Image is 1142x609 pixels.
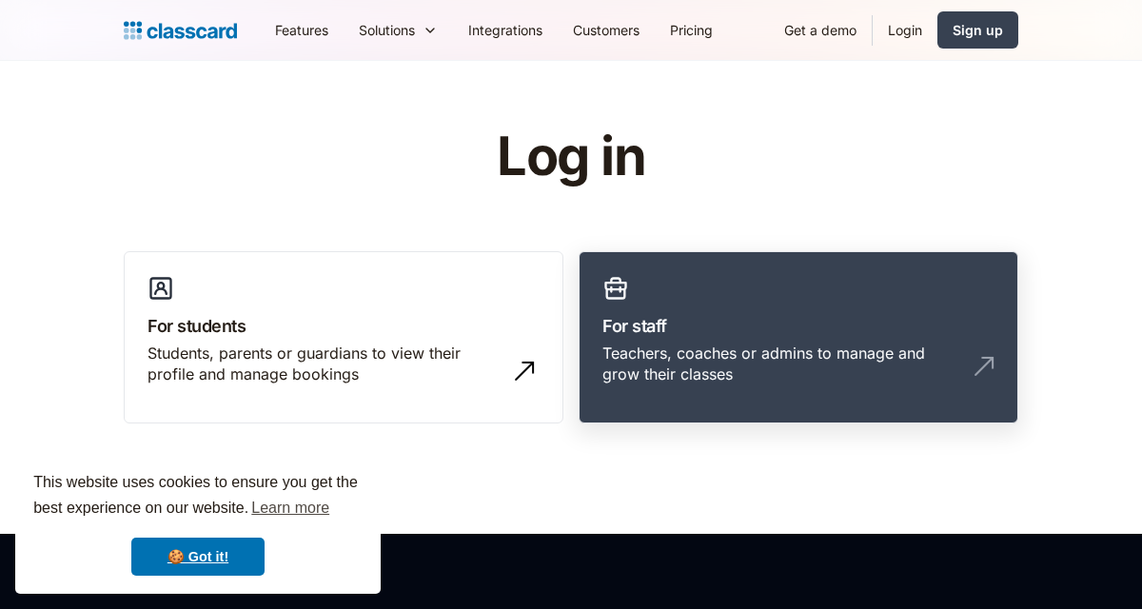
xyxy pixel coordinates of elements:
[33,471,363,522] span: This website uses cookies to ensure you get the best experience on our website.
[124,251,563,424] a: For studentsStudents, parents or guardians to view their profile and manage bookings
[602,343,956,385] div: Teachers, coaches or admins to manage and grow their classes
[602,313,994,339] h3: For staff
[248,494,332,522] a: learn more about cookies
[937,11,1018,49] a: Sign up
[558,9,655,51] a: Customers
[269,128,874,187] h1: Log in
[655,9,728,51] a: Pricing
[579,251,1018,424] a: For staffTeachers, coaches or admins to manage and grow their classes
[344,9,453,51] div: Solutions
[359,20,415,40] div: Solutions
[769,9,872,51] a: Get a demo
[873,9,937,51] a: Login
[131,538,265,576] a: dismiss cookie message
[148,313,540,339] h3: For students
[15,453,381,594] div: cookieconsent
[953,20,1003,40] div: Sign up
[453,9,558,51] a: Integrations
[148,343,502,385] div: Students, parents or guardians to view their profile and manage bookings
[260,9,344,51] a: Features
[124,17,237,44] a: Logo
